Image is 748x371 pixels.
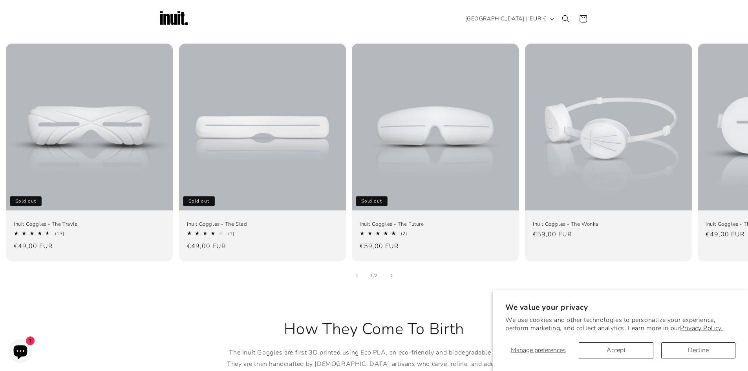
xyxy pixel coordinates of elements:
button: Decline [661,342,735,358]
a: Inuit Goggles - The Sled [187,221,338,227]
h2: We value your privacy [505,303,735,313]
img: Inuit Logo [158,3,190,35]
button: Accept [579,342,653,358]
span: [GEOGRAPHIC_DATA] | EUR € [465,15,547,23]
span: 1 [370,272,373,280]
span: 2 [375,272,378,280]
a: Inuit Goggles - The Travis [14,221,165,227]
button: [GEOGRAPHIC_DATA] | EUR € [461,11,557,26]
a: Inuit Goggles - The Future [360,221,511,227]
button: Manage preferences [505,342,571,358]
button: Slide right [383,267,400,284]
span: / [373,272,375,280]
span: Manage preferences [511,346,566,355]
a: Inuit Goggles - The Wonka [533,221,684,227]
button: Slide left [348,267,366,284]
h2: How They Come To Birth [221,319,527,339]
inbox-online-store-chat: Shopify online store chat [6,339,35,365]
a: Privacy Policy. [680,324,723,333]
summary: Search [557,10,574,27]
p: We use cookies and other technologies to personalize your experience, perform marketing, and coll... [505,316,735,333]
